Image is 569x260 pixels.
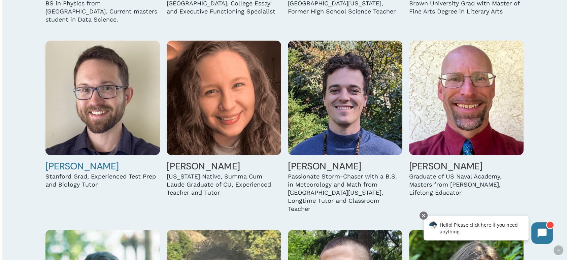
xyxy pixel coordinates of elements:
a: [PERSON_NAME] [167,160,240,172]
a: [PERSON_NAME] [409,160,482,172]
iframe: Chatbot [416,210,560,251]
div: Stanford Grad, Experienced Test Prep and Biology Tutor [45,172,160,189]
a: [PERSON_NAME] [45,160,119,172]
div: [US_STATE] Native, Summa Cum Laude Graduate of CU, Experienced Teacher and Tutor [167,172,281,197]
img: Bryson Herrick [45,41,160,155]
a: [PERSON_NAME] [288,160,361,172]
img: Megan Hughes [167,41,281,155]
img: Jeff Jackson [409,41,524,155]
div: Passionate Storm-Chaser with a B.S. in Meteorology and Math from [GEOGRAPHIC_DATA][US_STATE], Lon... [288,172,402,213]
div: Graduate of US Naval Academy, Masters from [PERSON_NAME], Lifelong Educator [409,172,524,197]
img: Danny Hunter [288,41,402,155]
